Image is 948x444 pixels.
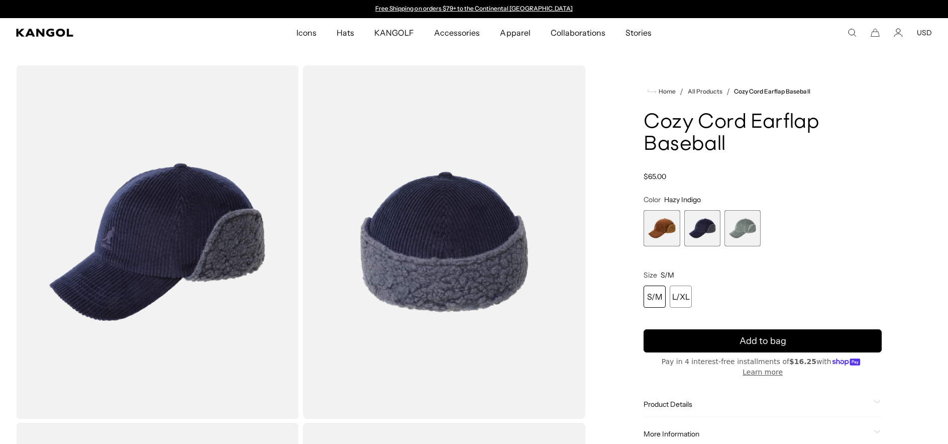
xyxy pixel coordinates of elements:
slideshow-component: Announcement bar [371,5,578,13]
a: Home [648,87,676,96]
button: USD [917,28,932,37]
label: Rustic Caramel [644,210,680,246]
a: Kangol [16,29,196,37]
a: Account [894,28,903,37]
span: Hats [337,18,354,47]
button: Cart [871,28,880,37]
div: S/M [644,286,666,308]
li: / [676,85,683,98]
img: color-hazy-indigo [16,65,299,419]
div: 2 of 3 [684,210,720,246]
span: Stories [625,18,652,47]
a: Cozy Cord Earflap Baseball [734,88,810,95]
a: All Products [688,88,722,95]
span: Collaborations [551,18,605,47]
nav: breadcrumbs [644,85,882,98]
span: Color [644,195,661,204]
span: Add to bag [740,334,786,348]
span: Hazy Indigo [664,195,701,204]
a: Icons [286,18,327,47]
label: Hazy Indigo [684,210,720,246]
a: Accessories [424,18,490,47]
li: / [722,85,730,98]
div: Announcement [371,5,578,13]
span: Size [644,271,657,280]
a: Apparel [490,18,540,47]
a: Collaborations [541,18,615,47]
span: KANGOLF [374,18,414,47]
span: S/M [661,271,674,280]
a: Free Shipping on orders $79+ to the Continental [GEOGRAPHIC_DATA] [375,5,573,12]
div: 1 of 2 [371,5,578,13]
span: Icons [296,18,317,47]
a: Hats [327,18,364,47]
a: KANGOLF [364,18,424,47]
a: Stories [615,18,662,47]
button: Add to bag [644,329,882,352]
span: Home [657,88,676,95]
h1: Cozy Cord Earflap Baseball [644,112,882,156]
span: Apparel [500,18,530,47]
div: L/XL [670,286,692,308]
span: $65.00 [644,172,666,181]
span: Accessories [434,18,480,47]
div: 3 of 3 [724,210,761,246]
span: More Information [644,429,870,438]
img: color-hazy-indigo [303,65,586,419]
span: Product Details [644,400,870,409]
label: Sage Green [724,210,761,246]
div: 1 of 3 [644,210,680,246]
summary: Search here [848,28,857,37]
